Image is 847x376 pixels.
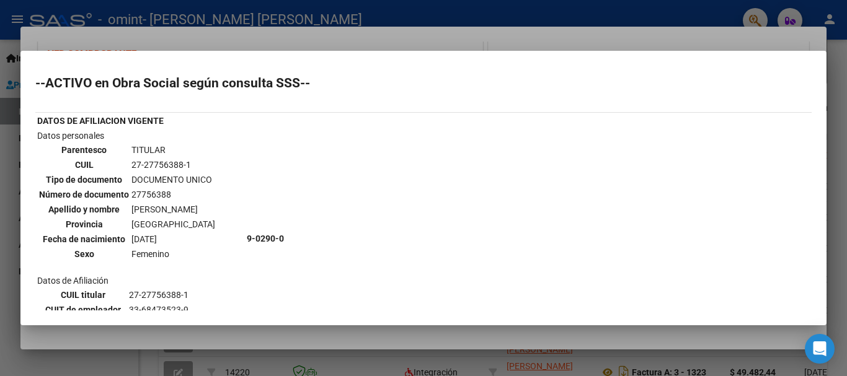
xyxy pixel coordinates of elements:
th: Apellido y nombre [38,203,130,216]
td: [DATE] [131,232,216,246]
td: [PERSON_NAME] [131,203,216,216]
td: Femenino [131,247,216,261]
th: Sexo [38,247,130,261]
div: Open Intercom Messenger [805,334,835,364]
td: Datos personales Datos de Afiliación [37,129,245,348]
td: TITULAR [131,143,216,157]
th: Tipo de documento [38,173,130,186]
th: CUIL [38,158,130,172]
td: 27-27756388-1 [128,288,243,302]
th: Parentesco [38,143,130,157]
td: 27-27756388-1 [131,158,216,172]
td: 33-68473523-9 [128,303,243,317]
b: 9-0290-0 [247,234,284,243]
b: DATOS DE AFILIACION VIGENTE [37,116,164,126]
th: CUIL titular [38,288,127,302]
h2: --ACTIVO en Obra Social según consulta SSS-- [35,77,812,89]
td: 27756388 [131,188,216,201]
th: Fecha de nacimiento [38,232,130,246]
td: DOCUMENTO UNICO [131,173,216,186]
th: Provincia [38,217,130,231]
th: Número de documento [38,188,130,201]
th: CUIT de empleador [38,303,127,317]
td: [GEOGRAPHIC_DATA] [131,217,216,231]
